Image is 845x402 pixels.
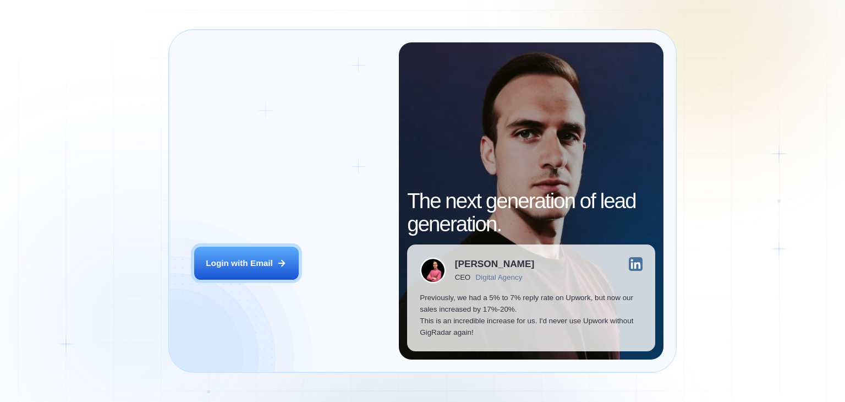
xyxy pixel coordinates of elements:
button: Login with Email [194,247,299,280]
h2: The next generation of lead generation. [407,189,655,236]
div: Login with Email [206,257,273,269]
div: Digital Agency [476,273,523,281]
div: [PERSON_NAME] [455,259,534,269]
div: CEO [455,273,470,281]
p: Previously, we had a 5% to 7% reply rate on Upwork, but now our sales increased by 17%-20%. This ... [420,292,643,339]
